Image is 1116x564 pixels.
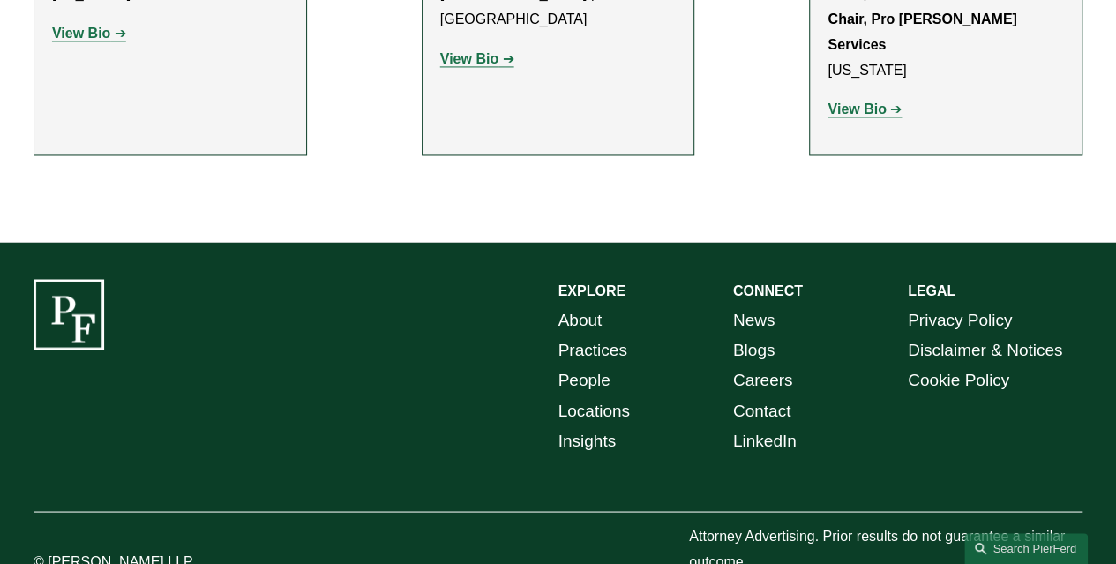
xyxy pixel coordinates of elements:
[733,335,775,365] a: Blogs
[908,335,1062,365] a: Disclaimer & Notices
[733,365,793,395] a: Careers
[558,395,630,425] a: Locations
[558,425,617,455] a: Insights
[440,51,514,66] a: View Bio
[908,365,1009,395] a: Cookie Policy
[908,283,955,298] strong: LEGAL
[558,365,610,395] a: People
[52,26,110,41] strong: View Bio
[908,305,1012,335] a: Privacy Policy
[558,305,603,335] a: About
[52,26,126,41] a: View Bio
[828,102,886,117] strong: View Bio
[558,283,625,298] strong: EXPLORE
[828,102,902,117] a: View Bio
[440,51,498,66] strong: View Bio
[964,533,1088,564] a: Search this site
[733,425,797,455] a: LinkedIn
[733,283,803,298] strong: CONNECT
[733,305,775,335] a: News
[558,335,627,365] a: Practices
[733,395,791,425] a: Contact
